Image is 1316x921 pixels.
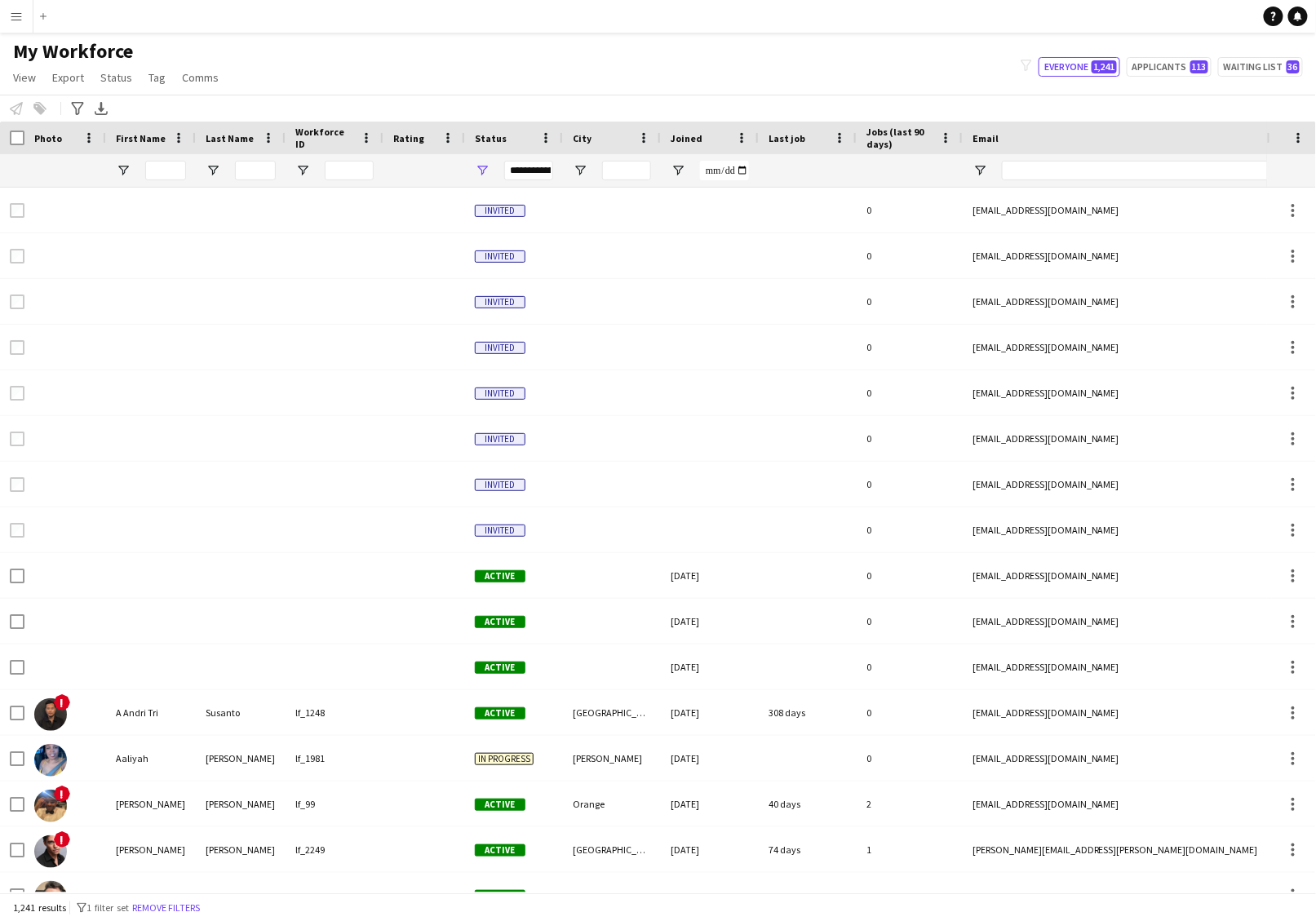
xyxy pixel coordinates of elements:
[196,827,286,872] div: [PERSON_NAME]
[34,790,67,822] img: Aaron Bolton
[52,70,84,85] span: Export
[963,279,1289,324] div: [EMAIL_ADDRESS][DOMAIN_NAME]
[10,203,24,218] input: Row Selection is disabled for this row (unchecked)
[963,370,1289,415] div: [EMAIL_ADDRESS][DOMAIN_NAME]
[13,39,133,64] span: My Workforce
[196,690,286,735] div: Susanto
[661,553,759,598] div: [DATE]
[475,616,525,628] span: Active
[295,163,310,178] button: Open Filter Menu
[563,782,661,826] div: Orange
[54,694,70,711] span: !
[573,132,592,144] span: City
[475,479,525,491] span: Invited
[475,342,525,354] span: Invited
[54,831,70,848] span: !
[475,296,525,308] span: Invited
[475,250,525,263] span: Invited
[46,67,91,88] a: Export
[857,416,963,461] div: 0
[759,690,857,735] div: 308 days
[196,736,286,781] div: [PERSON_NAME]
[857,462,963,507] div: 0
[563,873,661,918] div: [GEOGRAPHIC_DATA]
[963,782,1289,826] div: [EMAIL_ADDRESS][DOMAIN_NAME]
[1092,60,1117,73] span: 1,241
[857,553,963,598] div: 0
[10,523,24,538] input: Row Selection is disabled for this row (unchecked)
[475,205,525,217] span: Invited
[857,279,963,324] div: 0
[857,736,963,781] div: 0
[857,188,963,232] div: 0
[10,386,24,401] input: Row Selection is disabled for this row (unchecked)
[857,644,963,689] div: 0
[100,70,132,85] span: Status
[175,67,225,88] a: Comms
[286,736,383,781] div: lf_1981
[857,690,963,735] div: 0
[86,901,129,914] span: 1 filter set
[759,827,857,872] div: 74 days
[661,873,759,918] div: [DATE]
[475,387,525,400] span: Invited
[475,132,507,144] span: Status
[106,690,196,735] div: A Andri Tri
[563,827,661,872] div: [GEOGRAPHIC_DATA]
[857,233,963,278] div: 0
[671,163,685,178] button: Open Filter Menu
[196,782,286,826] div: [PERSON_NAME]
[286,690,383,735] div: lf_1248
[182,70,219,85] span: Comms
[963,827,1289,872] div: [PERSON_NAME][EMAIL_ADDRESS][PERSON_NAME][DOMAIN_NAME]
[963,416,1289,461] div: [EMAIL_ADDRESS][DOMAIN_NAME]
[145,161,186,180] input: First Name Filter Input
[857,873,963,918] div: 0
[602,161,651,180] input: City Filter Input
[475,433,525,445] span: Invited
[963,553,1289,598] div: [EMAIL_ADDRESS][DOMAIN_NAME]
[196,873,286,918] div: [PERSON_NAME]
[661,827,759,872] div: [DATE]
[34,698,67,731] img: A Andri Tri Susanto
[34,132,62,144] span: Photo
[573,163,587,178] button: Open Filter Menu
[325,161,374,180] input: Workforce ID Filter Input
[106,782,196,826] div: [PERSON_NAME]
[661,690,759,735] div: [DATE]
[661,599,759,644] div: [DATE]
[475,799,525,811] span: Active
[475,844,525,857] span: Active
[963,736,1289,781] div: [EMAIL_ADDRESS][DOMAIN_NAME]
[661,644,759,689] div: [DATE]
[671,132,702,144] span: Joined
[10,477,24,492] input: Row Selection is disabled for this row (unchecked)
[94,67,139,88] a: Status
[963,507,1289,552] div: [EMAIL_ADDRESS][DOMAIN_NAME]
[857,507,963,552] div: 0
[286,827,383,872] div: lf_2249
[475,662,525,674] span: Active
[475,163,490,178] button: Open Filter Menu
[857,599,963,644] div: 0
[963,233,1289,278] div: [EMAIL_ADDRESS][DOMAIN_NAME]
[54,786,70,802] span: !
[973,163,987,178] button: Open Filter Menu
[142,67,172,88] a: Tag
[866,126,933,150] span: Jobs (last 90 days)
[963,325,1289,370] div: [EMAIL_ADDRESS][DOMAIN_NAME]
[10,432,24,446] input: Row Selection is disabled for this row (unchecked)
[206,163,220,178] button: Open Filter Menu
[563,690,661,735] div: [GEOGRAPHIC_DATA]
[963,690,1289,735] div: [EMAIL_ADDRESS][DOMAIN_NAME]
[34,835,67,868] img: Aaron Hanick
[393,132,424,144] span: Rating
[963,599,1289,644] div: [EMAIL_ADDRESS][DOMAIN_NAME]
[116,132,166,144] span: First Name
[148,70,166,85] span: Tag
[235,161,276,180] input: Last Name Filter Input
[1039,57,1120,77] button: Everyone1,241
[286,873,383,918] div: lf_2575
[34,881,67,914] img: Aaron Peralta
[700,161,749,180] input: Joined Filter Input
